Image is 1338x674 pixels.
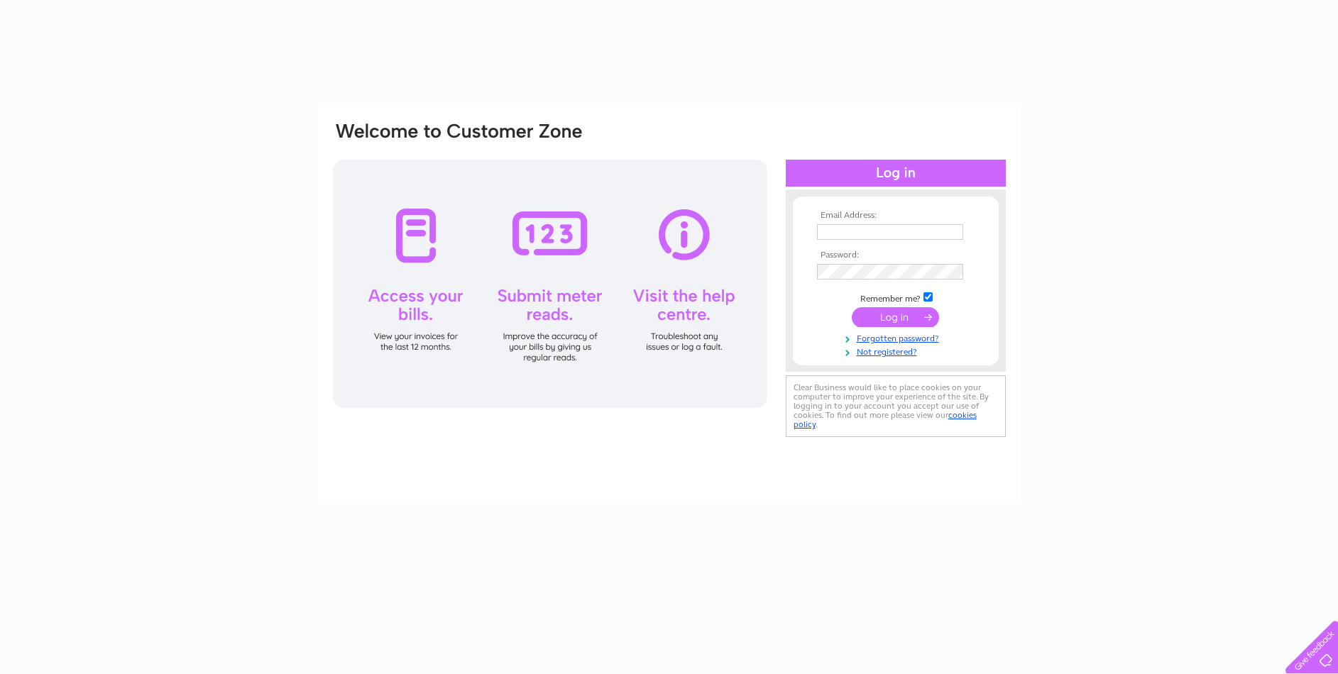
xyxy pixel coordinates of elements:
[813,290,978,304] td: Remember me?
[786,375,1006,437] div: Clear Business would like to place cookies on your computer to improve your experience of the sit...
[817,344,978,358] a: Not registered?
[813,250,978,260] th: Password:
[794,410,977,429] a: cookies policy
[813,211,978,221] th: Email Address:
[817,331,978,344] a: Forgotten password?
[852,307,939,327] input: Submit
